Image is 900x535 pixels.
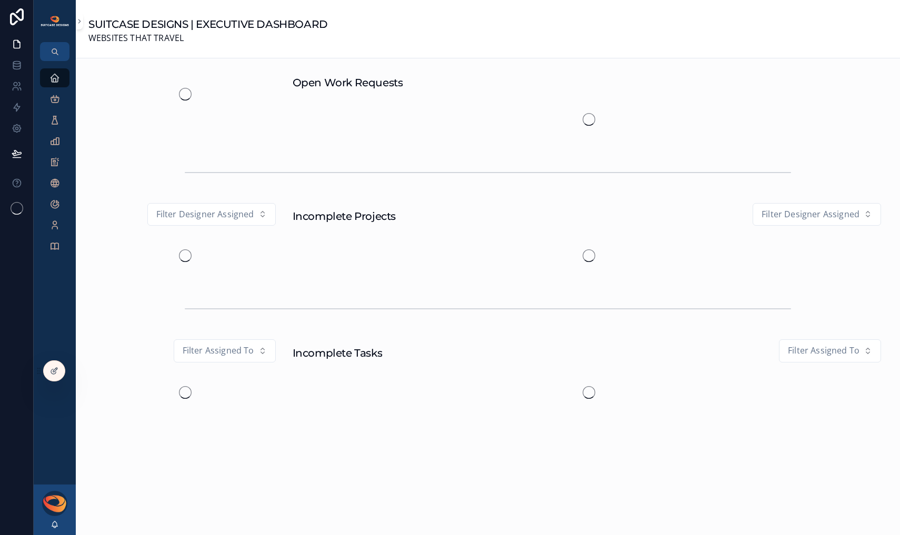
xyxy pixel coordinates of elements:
[174,339,276,362] button: Select Button
[762,208,859,221] span: Filter Designer Assigned
[183,344,254,358] span: Filter Assigned To
[753,203,881,226] button: Select Button
[779,339,881,362] button: Select Button
[88,32,328,45] span: WEBSITES THAT TRAVEL
[293,75,403,90] h1: Open Work Requests
[293,346,383,360] h1: Incomplete Tasks
[156,208,254,221] span: Filter Designer Assigned
[34,61,76,269] div: scrollable content
[147,203,276,226] button: Select Button
[293,209,396,224] h1: Incomplete Projects
[88,17,328,32] h1: SUITCASE DESIGNS | EXECUTIVE DASHBOARD
[788,344,859,358] span: Filter Assigned To
[40,15,69,27] img: App logo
